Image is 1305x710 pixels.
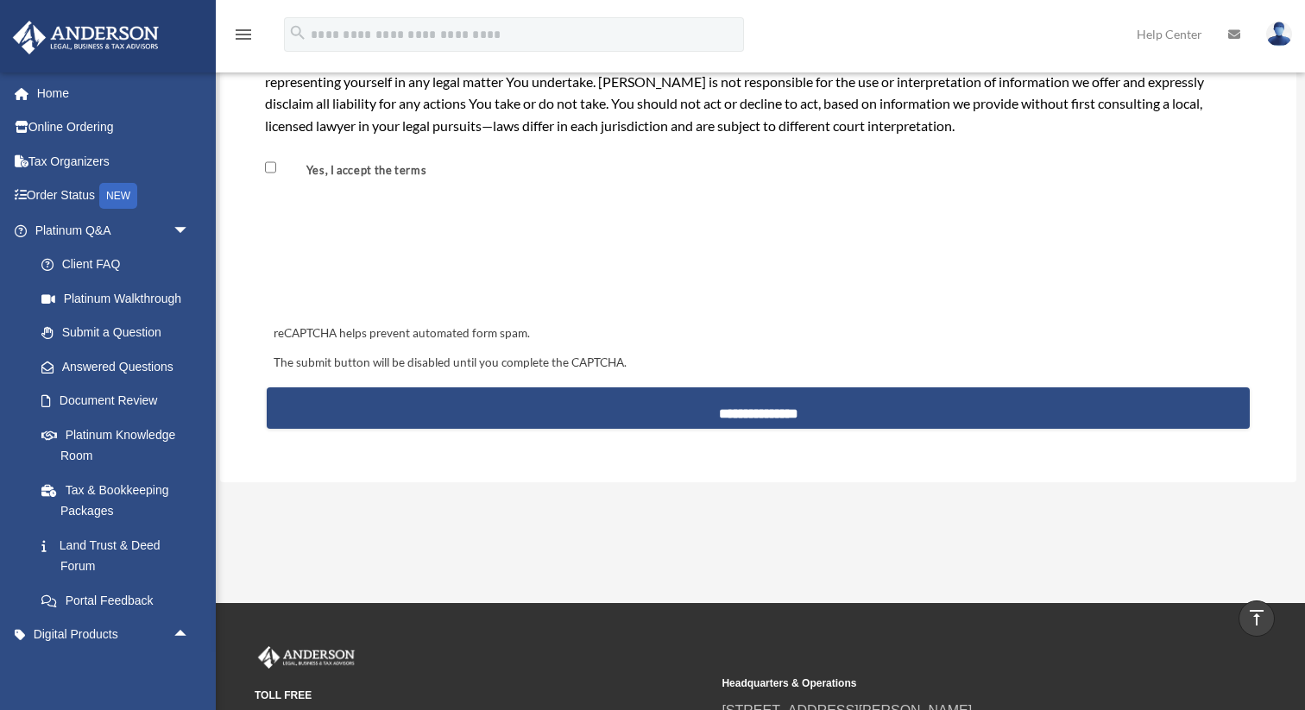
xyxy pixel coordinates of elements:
a: Portal Feedback [24,583,216,618]
img: User Pic [1266,22,1292,47]
div: NEW [99,183,137,209]
img: Anderson Advisors Platinum Portal [8,21,164,54]
a: Platinum Knowledge Room [24,418,216,473]
div: The submit button will be disabled until you complete the CAPTCHA. [267,353,1250,374]
a: Submit a Question [24,316,216,350]
a: Land Trust & Deed Forum [24,528,216,583]
a: vertical_align_top [1239,600,1275,637]
a: Digital Productsarrow_drop_up [12,618,216,652]
span: arrow_drop_down [173,213,207,248]
i: vertical_align_top [1246,607,1267,628]
small: Headquarters & Operations [722,675,1176,693]
label: Yes, I accept the terms [280,162,433,179]
small: TOLL FREE [255,687,709,705]
div: The information we provide does not necessarily represent the opinion of [PERSON_NAME] Business A... [265,48,1251,136]
a: Order StatusNEW [12,179,216,214]
a: Client FAQ [24,248,216,282]
a: Tax & Bookkeeping Packages [24,473,216,528]
a: Online Ordering [12,110,216,145]
a: Platinum Q&Aarrow_drop_down [12,213,216,248]
a: menu [233,30,254,45]
i: menu [233,24,254,45]
span: arrow_drop_up [173,618,207,653]
a: Tax Organizers [12,144,216,179]
a: Answered Questions [24,349,216,384]
a: Platinum Walkthrough [24,281,216,316]
a: Document Review [24,384,207,418]
div: reCAPTCHA helps prevent automated form spam. [267,324,1250,344]
a: Home [12,76,216,110]
iframe: reCAPTCHA [268,222,531,289]
img: Anderson Advisors Platinum Portal [255,646,358,669]
i: search [288,23,307,42]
